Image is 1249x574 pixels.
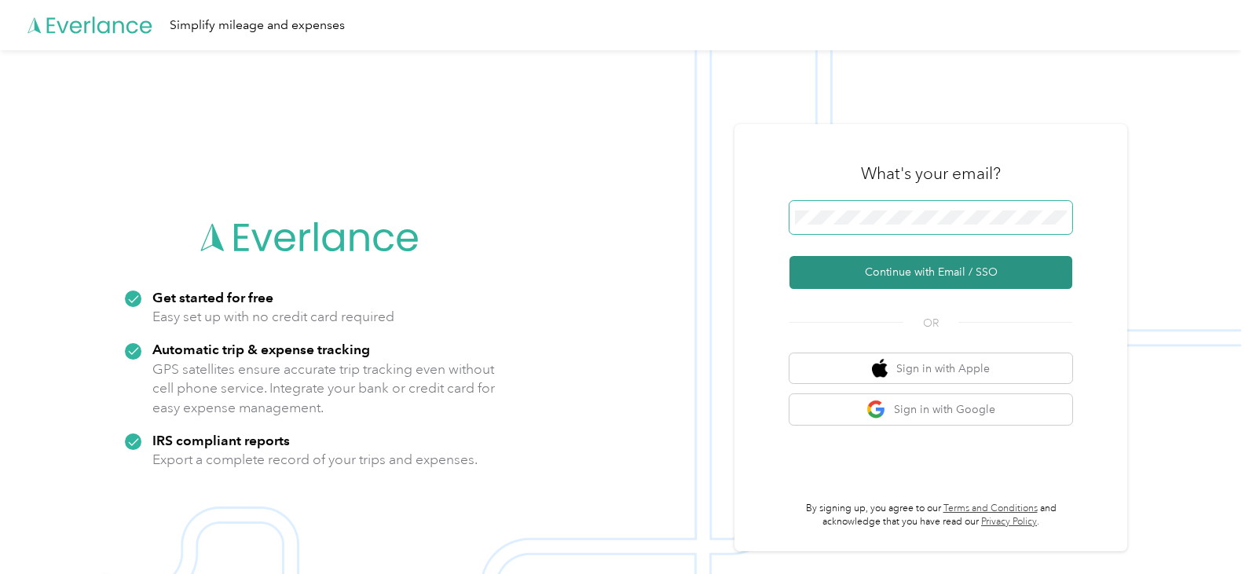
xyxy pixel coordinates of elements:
[789,502,1072,529] p: By signing up, you agree to our and acknowledge that you have read our .
[152,450,478,470] p: Export a complete record of your trips and expenses.
[943,503,1038,514] a: Terms and Conditions
[903,315,958,331] span: OR
[152,360,496,418] p: GPS satellites ensure accurate trip tracking even without cell phone service. Integrate your bank...
[872,359,888,378] img: apple logo
[866,400,886,419] img: google logo
[789,394,1072,425] button: google logoSign in with Google
[981,516,1037,528] a: Privacy Policy
[170,16,345,35] div: Simplify mileage and expenses
[152,432,290,448] strong: IRS compliant reports
[152,307,394,327] p: Easy set up with no credit card required
[789,256,1072,289] button: Continue with Email / SSO
[152,341,370,357] strong: Automatic trip & expense tracking
[789,353,1072,384] button: apple logoSign in with Apple
[152,289,273,305] strong: Get started for free
[861,163,1001,185] h3: What's your email?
